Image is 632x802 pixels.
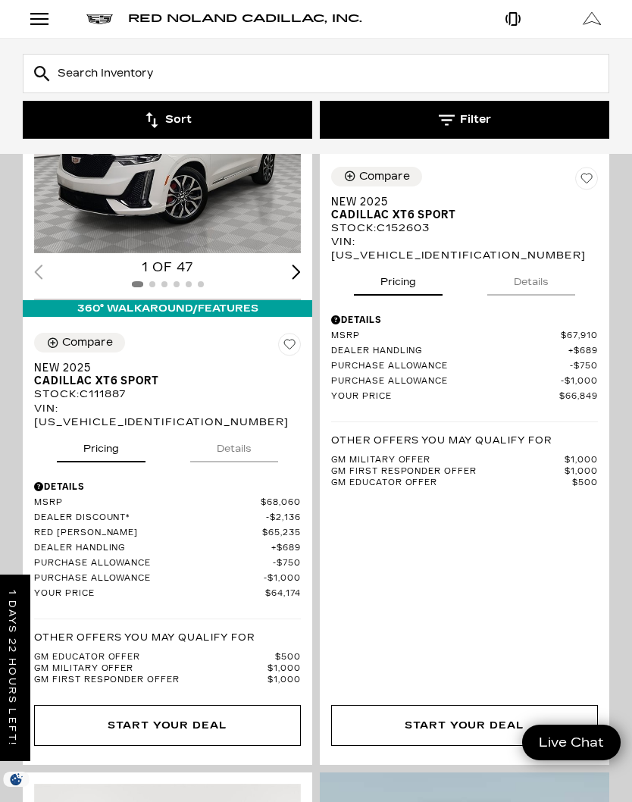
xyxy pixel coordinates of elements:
button: Sort [23,101,312,139]
div: 1 of 47 [34,259,301,276]
span: Live Chat [531,734,612,751]
span: $750 [570,361,598,372]
div: Stock : C111887 [34,387,301,401]
a: Your Price $66,849 [331,391,598,403]
span: GM Educator Offer [331,478,572,489]
span: GM Military Offer [331,455,565,466]
a: Red Noland Cadillac, Inc. [128,14,362,24]
span: GM Educator Offer [34,652,275,663]
div: Start Your Deal [34,705,301,746]
a: Your Price $64,174 [34,588,301,600]
a: MSRP $67,910 [331,331,598,342]
span: Purchase Allowance [331,361,570,372]
span: GM Military Offer [34,663,268,675]
a: Dealer Handling $689 [34,543,301,554]
span: GM First Responder Offer [34,675,268,686]
span: $689 [271,543,301,554]
p: Other Offers You May Qualify For [34,631,255,644]
span: $1,000 [565,466,598,478]
span: MSRP [331,331,561,342]
div: 360° WalkAround/Features [23,300,312,317]
span: $68,060 [261,497,301,509]
button: Save Vehicle [575,167,598,196]
span: $1,000 [268,675,301,686]
button: pricing tab [57,429,145,462]
div: Compare [359,170,410,183]
span: $66,849 [559,391,598,403]
button: pricing tab [354,262,443,296]
span: $1,000 [264,573,301,584]
a: Live Chat [522,725,621,760]
span: Dealer Discount* [34,512,266,524]
div: Start Your Deal [331,705,598,746]
span: MSRP [34,497,261,509]
span: New 2025 [34,362,289,374]
span: Red [PERSON_NAME] [34,528,262,539]
span: $1,000 [565,455,598,466]
span: Red Noland Cadillac, Inc. [128,12,362,25]
button: Compare Vehicle [34,333,125,352]
span: New 2025 [331,196,587,208]
button: Save Vehicle [278,333,301,362]
a: GM Military Offer $1,000 [34,663,301,675]
div: Next slide [292,265,301,279]
a: GM Educator Offer $500 [331,478,598,489]
a: Purchase Allowance $750 [34,558,301,569]
a: Purchase Allowance $750 [331,361,598,372]
span: GM First Responder Offer [331,466,565,478]
span: Purchase Allowance [331,376,561,387]
span: $64,174 [265,588,301,600]
span: $500 [572,478,598,489]
span: Your Price [331,391,559,403]
a: Dealer Handling $689 [331,346,598,357]
div: Start Your Deal [405,717,524,734]
button: Compare Vehicle [331,167,422,186]
span: $1,000 [268,663,301,675]
span: $65,235 [262,528,301,539]
a: Dealer Discount* $2,136 [34,512,301,524]
a: GM Military Offer $1,000 [331,455,598,466]
div: Compare [62,336,113,349]
span: Cadillac XT6 Sport [34,374,289,387]
span: Dealer Handling [34,543,271,554]
a: MSRP $68,060 [34,497,301,509]
div: Pricing Details - New 2025 Cadillac XT6 Sport [34,480,301,493]
span: $67,910 [561,331,598,342]
p: Other Offers You May Qualify For [331,434,552,447]
a: New 2025Cadillac XT6 Sport [34,362,301,387]
a: GM First Responder Offer $1,000 [331,466,598,478]
input: Search Inventory [23,54,609,93]
div: VIN: [US_VEHICLE_IDENTIFICATION_NUMBER] [331,235,598,262]
span: Cadillac XT6 Sport [331,208,587,221]
button: details tab [190,429,278,462]
div: VIN: [US_VEHICLE_IDENTIFICATION_NUMBER] [34,402,301,429]
span: $1,000 [561,376,598,387]
span: Purchase Allowance [34,558,273,569]
span: $750 [273,558,301,569]
span: Your Price [34,588,265,600]
a: GM First Responder Offer $1,000 [34,675,301,686]
button: Filter [320,101,609,139]
a: New 2025Cadillac XT6 Sport [331,196,598,221]
button: details tab [487,262,575,296]
div: Start Your Deal [108,717,227,734]
div: Stock : C152603 [331,221,598,235]
div: Pricing Details - New 2025 Cadillac XT6 Sport [331,313,598,327]
img: Cadillac logo [86,14,113,24]
span: Dealer Handling [331,346,568,357]
a: Red [PERSON_NAME] $65,235 [34,528,301,539]
a: Purchase Allowance $1,000 [331,376,598,387]
span: Purchase Allowance [34,573,264,584]
a: GM Educator Offer $500 [34,652,301,663]
span: $2,136 [266,512,301,524]
a: Purchase Allowance $1,000 [34,573,301,584]
span: $500 [275,652,301,663]
span: $689 [568,346,598,357]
